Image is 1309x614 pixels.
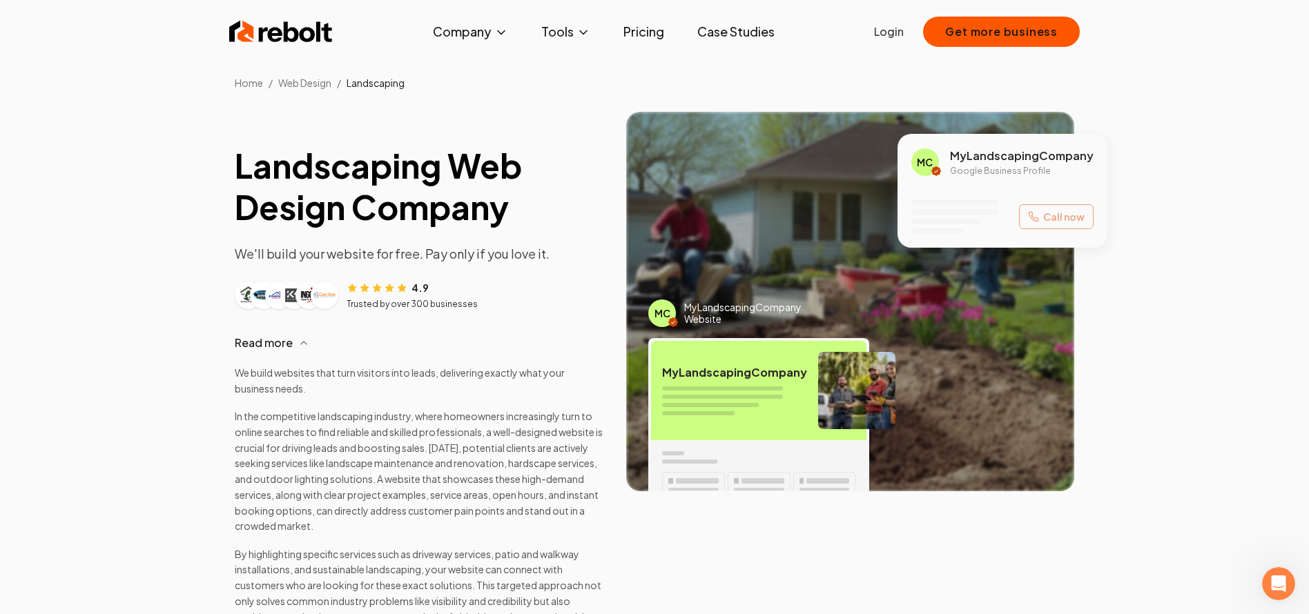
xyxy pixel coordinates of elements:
a: Case Studies [686,18,786,46]
span: Web Design [278,77,331,89]
p: In the competitive landscaping industry, where homeowners increasingly turn to online searches to... [235,408,604,534]
button: Get more business [923,17,1080,47]
img: Customer logo 6 [313,284,336,306]
button: Company [422,18,519,46]
img: Landscaping team [818,352,895,429]
span: Landscaping [347,77,405,89]
img: Rebolt Logo [229,18,333,46]
nav: Breadcrumb [213,76,1096,90]
img: Customer logo 4 [283,284,305,306]
p: Trusted by over 300 businesses [347,299,478,310]
span: My Landscaping Company [662,366,807,379]
p: We'll build your website for free. Pay only if you love it. [235,244,604,264]
a: Home [235,77,263,89]
a: Pricing [612,18,675,46]
p: Google Business Profile [950,166,1094,177]
img: Customer logo 2 [253,284,275,306]
article: Customer reviews [235,280,604,310]
h1: Landscaping Web Design Company [235,145,604,228]
span: My Landscaping Company Website [684,301,795,326]
span: 4.9 [411,281,429,295]
span: Read more [235,335,293,351]
span: MC [917,155,933,169]
span: MC [654,306,670,320]
iframe: Intercom live chat [1262,567,1295,600]
a: Login [874,23,904,40]
img: Customer logo 1 [237,284,260,306]
button: Tools [530,18,601,46]
p: We build websites that turn visitors into leads, delivering exactly what your business needs. [235,359,604,397]
li: / [337,76,341,90]
img: Customer logo 3 [268,284,290,306]
img: Image of completed Landscaping job [626,112,1074,491]
div: Rating: 4.9 out of 5 stars [347,280,429,295]
li: / [269,76,273,90]
div: Customer logos [235,281,338,309]
button: Read more [235,326,604,359]
span: My Landscaping Company [950,148,1094,164]
img: Customer logo 5 [298,284,320,306]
